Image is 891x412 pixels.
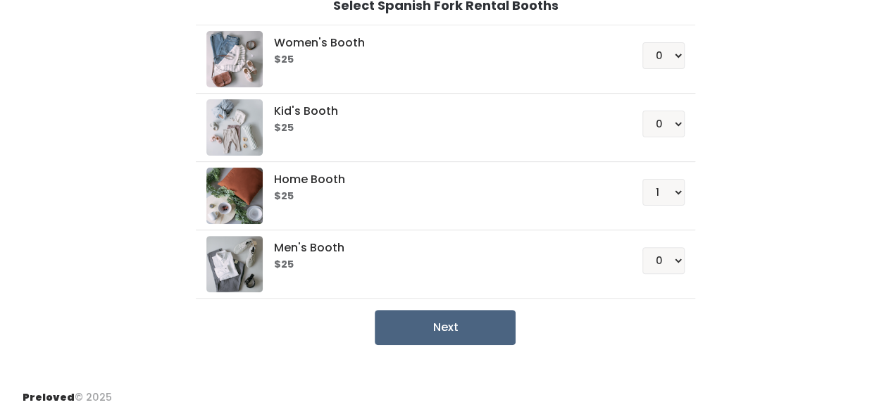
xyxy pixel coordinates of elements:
[375,310,516,345] button: Next
[274,54,609,65] h6: $25
[206,236,263,292] img: preloved logo
[274,173,609,186] h5: Home Booth
[274,191,609,202] h6: $25
[206,31,263,87] img: preloved logo
[206,99,263,156] img: preloved logo
[274,123,609,134] h6: $25
[23,390,75,404] span: Preloved
[206,168,263,224] img: preloved logo
[274,37,609,49] h5: Women's Booth
[23,379,112,405] div: © 2025
[274,242,609,254] h5: Men's Booth
[274,259,609,270] h6: $25
[274,105,609,118] h5: Kid's Booth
